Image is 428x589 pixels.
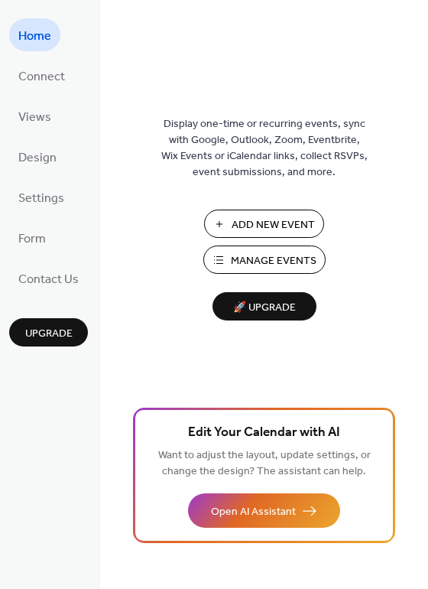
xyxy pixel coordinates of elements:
[18,146,57,170] span: Design
[18,268,79,291] span: Contact Us
[9,221,55,254] a: Form
[18,65,65,89] span: Connect
[25,326,73,342] span: Upgrade
[204,210,324,238] button: Add New Event
[9,140,66,173] a: Design
[161,116,368,181] span: Display one-time or recurring events, sync with Google, Outlook, Zoom, Eventbrite, Wix Events or ...
[9,262,88,294] a: Contact Us
[188,422,340,444] span: Edit Your Calendar with AI
[9,59,74,92] a: Connect
[9,181,73,213] a: Settings
[188,493,340,528] button: Open AI Assistant
[158,445,371,482] span: Want to adjust the layout, update settings, or change the design? The assistant can help.
[222,298,307,318] span: 🚀 Upgrade
[18,106,51,129] span: Views
[18,187,64,210] span: Settings
[18,24,51,48] span: Home
[231,253,316,269] span: Manage Events
[232,217,315,233] span: Add New Event
[9,99,60,132] a: Views
[18,227,46,251] span: Form
[203,246,326,274] button: Manage Events
[211,504,296,520] span: Open AI Assistant
[212,292,316,321] button: 🚀 Upgrade
[9,318,88,347] button: Upgrade
[9,18,60,51] a: Home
